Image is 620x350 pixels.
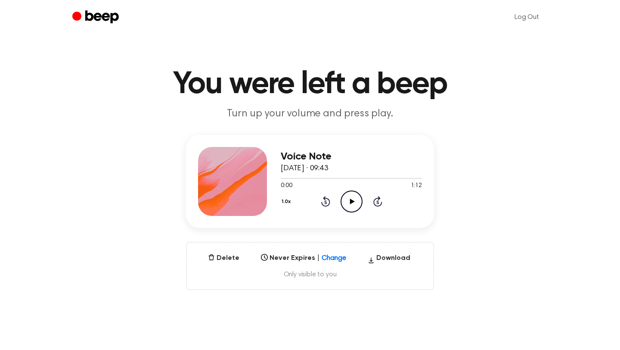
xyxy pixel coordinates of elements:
span: [DATE] · 09:43 [281,165,328,172]
span: Only visible to you [197,270,423,279]
button: Download [364,253,414,267]
a: Log Out [506,7,548,28]
h1: You were left a beep [90,69,530,100]
button: Delete [205,253,243,263]
span: 1:12 [411,181,422,191]
span: 0:00 [281,181,292,191]
button: 1.0x [281,194,294,209]
p: Turn up your volume and press play. [145,107,475,121]
h3: Voice Note [281,151,422,162]
a: Beep [72,9,121,26]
